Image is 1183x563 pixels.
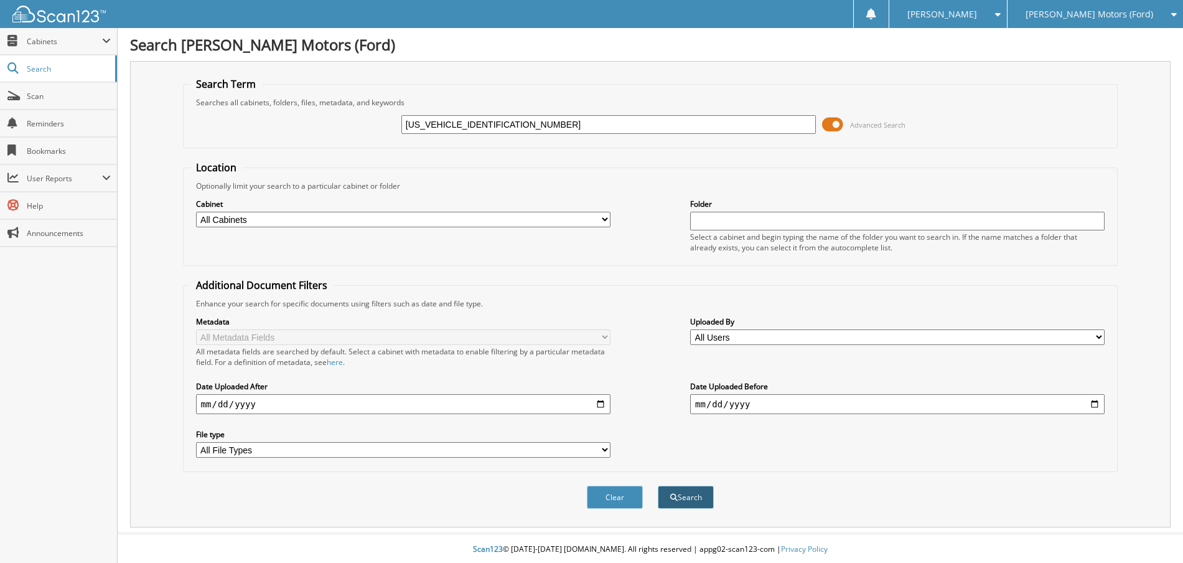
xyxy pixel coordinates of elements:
label: Date Uploaded Before [690,381,1105,392]
span: Scan123 [473,544,503,554]
label: File type [196,429,610,440]
h1: Search [PERSON_NAME] Motors (Ford) [130,34,1171,55]
span: Scan [27,91,111,102]
legend: Location [190,161,243,174]
label: Uploaded By [690,316,1105,327]
span: Search [27,64,109,74]
div: Select a cabinet and begin typing the name of the folder you want to search in. If the name match... [690,232,1105,253]
span: [PERSON_NAME] [907,11,977,18]
span: Cabinets [27,36,102,47]
input: end [690,394,1105,414]
span: [PERSON_NAME] Motors (Ford) [1026,11,1153,18]
label: Date Uploaded After [196,381,610,392]
a: Privacy Policy [781,544,828,554]
span: Advanced Search [850,120,905,130]
input: start [196,394,610,414]
span: Bookmarks [27,146,111,156]
button: Search [658,486,714,509]
button: Clear [587,486,643,509]
span: User Reports [27,173,102,184]
span: Announcements [27,228,111,239]
label: Metadata [196,316,610,327]
label: Folder [690,199,1105,209]
a: here [327,357,343,367]
label: Cabinet [196,199,610,209]
span: Reminders [27,118,111,129]
legend: Search Term [190,77,262,91]
iframe: Chat Widget [1121,503,1183,563]
div: Searches all cabinets, folders, files, metadata, and keywords [190,97,1111,108]
div: All metadata fields are searched by default. Select a cabinet with metadata to enable filtering b... [196,346,610,367]
img: scan123-logo-white.svg [12,6,106,22]
legend: Additional Document Filters [190,278,334,292]
span: Help [27,201,111,211]
div: Enhance your search for specific documents using filters such as date and file type. [190,298,1111,309]
div: Optionally limit your search to a particular cabinet or folder [190,181,1111,191]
